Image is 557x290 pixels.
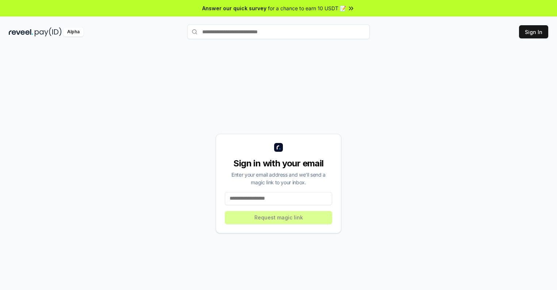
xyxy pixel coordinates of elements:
[63,27,84,37] div: Alpha
[9,27,33,37] img: reveel_dark
[35,27,62,37] img: pay_id
[225,158,332,169] div: Sign in with your email
[519,25,548,38] button: Sign In
[274,143,283,152] img: logo_small
[225,171,332,186] div: Enter your email address and we’ll send a magic link to your inbox.
[268,4,346,12] span: for a chance to earn 10 USDT 📝
[202,4,266,12] span: Answer our quick survey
